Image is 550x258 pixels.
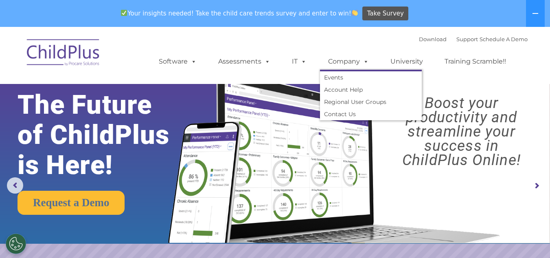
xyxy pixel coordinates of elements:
a: Request a Demo [18,191,125,215]
span: Last name [113,54,138,60]
rs-layer: Boost your productivity and streamline your success in ChildPlus Online! [380,96,543,167]
a: Download [419,36,447,42]
span: Phone number [113,87,148,93]
a: University [382,53,431,70]
img: 👏 [352,10,358,16]
font: | [419,36,528,42]
rs-layer: The Future of ChildPlus is Here! [18,90,193,180]
a: Contact Us [320,108,422,120]
a: Schedule A Demo [480,36,528,42]
a: Take Survey [362,7,408,21]
span: Your insights needed! Take the child care trends survey and enter to win! [118,5,362,21]
button: Cookies Settings [6,234,26,254]
span: Take Survey [367,7,404,21]
img: ✅ [121,10,127,16]
a: Training Scramble!! [436,53,514,70]
a: Software [151,53,205,70]
img: ChildPlus by Procare Solutions [23,33,104,74]
a: Assessments [210,53,278,70]
a: Account Help [320,84,422,96]
iframe: Chat Widget [417,170,550,258]
a: Support [456,36,478,42]
a: Company [320,53,377,70]
a: IT [284,53,315,70]
a: Events [320,71,422,84]
a: Regional User Groups [320,96,422,108]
